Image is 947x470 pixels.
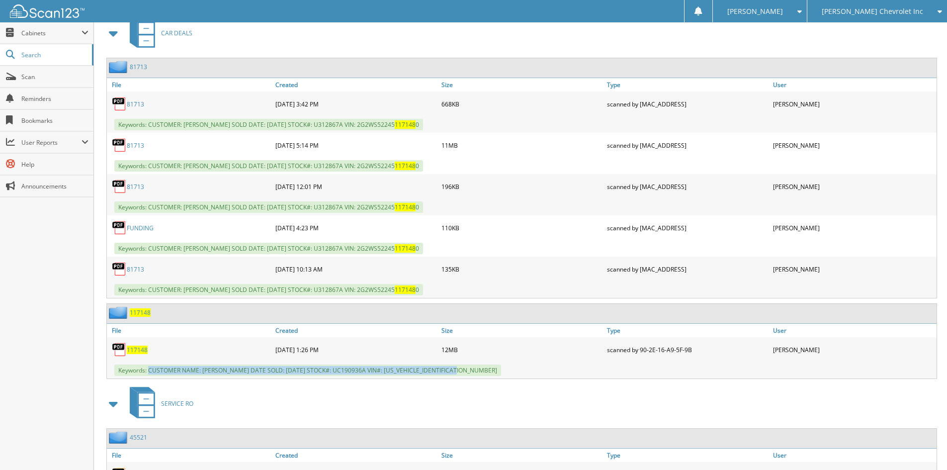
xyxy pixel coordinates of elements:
[114,365,501,376] span: Keywords: CUSTOMER NAME: [PERSON_NAME] DATE SOLD: [DATE] STOCK#: UC190936A VIN#: [US_VEHICLE_IDEN...
[114,201,423,213] span: Keywords: CUSTOMER: [PERSON_NAME] SOLD DATE: [DATE] STOCK#: U312867A VIN: 2G2WS52245 0
[395,285,416,294] span: 117148
[273,177,439,196] div: [DATE] 12:01 PM
[604,218,771,238] div: scanned by [MAC_ADDRESS]
[771,135,937,155] div: [PERSON_NAME]
[112,179,127,194] img: PDF.png
[439,449,605,462] a: Size
[114,160,423,172] span: Keywords: CUSTOMER: [PERSON_NAME] SOLD DATE: [DATE] STOCK#: U312867A VIN: 2G2WS52245 0
[439,218,605,238] div: 110KB
[439,259,605,279] div: 135KB
[21,138,82,147] span: User Reports
[822,8,923,14] span: [PERSON_NAME] Chevrolet Inc
[439,94,605,114] div: 668KB
[771,340,937,360] div: [PERSON_NAME]
[604,324,771,337] a: Type
[124,384,193,423] a: SERVICE RO
[112,262,127,277] img: PDF.png
[771,324,937,337] a: User
[107,78,273,92] a: File
[273,259,439,279] div: [DATE] 10:13 AM
[130,308,151,317] a: 117148
[109,431,130,444] img: folder2.png
[395,203,416,211] span: 117148
[395,162,416,170] span: 117148
[439,135,605,155] div: 11MB
[21,73,88,81] span: Scan
[161,399,193,408] span: SERVICE RO
[439,177,605,196] div: 196KB
[897,422,947,470] iframe: Chat Widget
[771,177,937,196] div: [PERSON_NAME]
[395,244,416,253] span: 117148
[21,51,87,59] span: Search
[109,61,130,73] img: folder2.png
[127,346,148,354] a: 117148
[161,29,192,37] span: CAR DEALS
[21,182,88,190] span: Announcements
[130,63,147,71] a: 81713
[771,218,937,238] div: [PERSON_NAME]
[127,100,144,108] a: 81713
[124,13,192,53] a: CAR DEALS
[114,119,423,130] span: Keywords: CUSTOMER: [PERSON_NAME] SOLD DATE: [DATE] STOCK#: U312867A VIN: 2G2WS52245 0
[273,94,439,114] div: [DATE] 3:42 PM
[771,259,937,279] div: [PERSON_NAME]
[10,4,85,18] img: scan123-logo-white.svg
[604,449,771,462] a: Type
[21,116,88,125] span: Bookmarks
[112,96,127,111] img: PDF.png
[127,265,144,274] a: 81713
[21,94,88,103] span: Reminders
[604,177,771,196] div: scanned by [MAC_ADDRESS]
[112,220,127,235] img: PDF.png
[439,340,605,360] div: 12MB
[771,449,937,462] a: User
[114,284,423,295] span: Keywords: CUSTOMER: [PERSON_NAME] SOLD DATE: [DATE] STOCK#: U312867A VIN: 2G2WS52245 0
[107,449,273,462] a: File
[439,324,605,337] a: Size
[604,94,771,114] div: scanned by [MAC_ADDRESS]
[130,433,147,442] a: 45521
[604,259,771,279] div: scanned by [MAC_ADDRESS]
[21,160,88,169] span: Help
[273,78,439,92] a: Created
[439,78,605,92] a: Size
[21,29,82,37] span: Cabinets
[771,78,937,92] a: User
[273,218,439,238] div: [DATE] 4:23 PM
[273,135,439,155] div: [DATE] 5:14 PM
[127,224,154,232] a: FUNDING
[107,324,273,337] a: File
[112,138,127,153] img: PDF.png
[771,94,937,114] div: [PERSON_NAME]
[395,120,416,129] span: 117148
[112,342,127,357] img: PDF.png
[273,324,439,337] a: Created
[127,183,144,191] a: 81713
[604,340,771,360] div: scanned by 90-2E-16-A9-5F-9B
[127,141,144,150] a: 81713
[114,243,423,254] span: Keywords: CUSTOMER: [PERSON_NAME] SOLD DATE: [DATE] STOCK#: U312867A VIN: 2G2WS52245 0
[727,8,783,14] span: [PERSON_NAME]
[604,135,771,155] div: scanned by [MAC_ADDRESS]
[273,340,439,360] div: [DATE] 1:26 PM
[273,449,439,462] a: Created
[604,78,771,92] a: Type
[109,306,130,319] img: folder2.png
